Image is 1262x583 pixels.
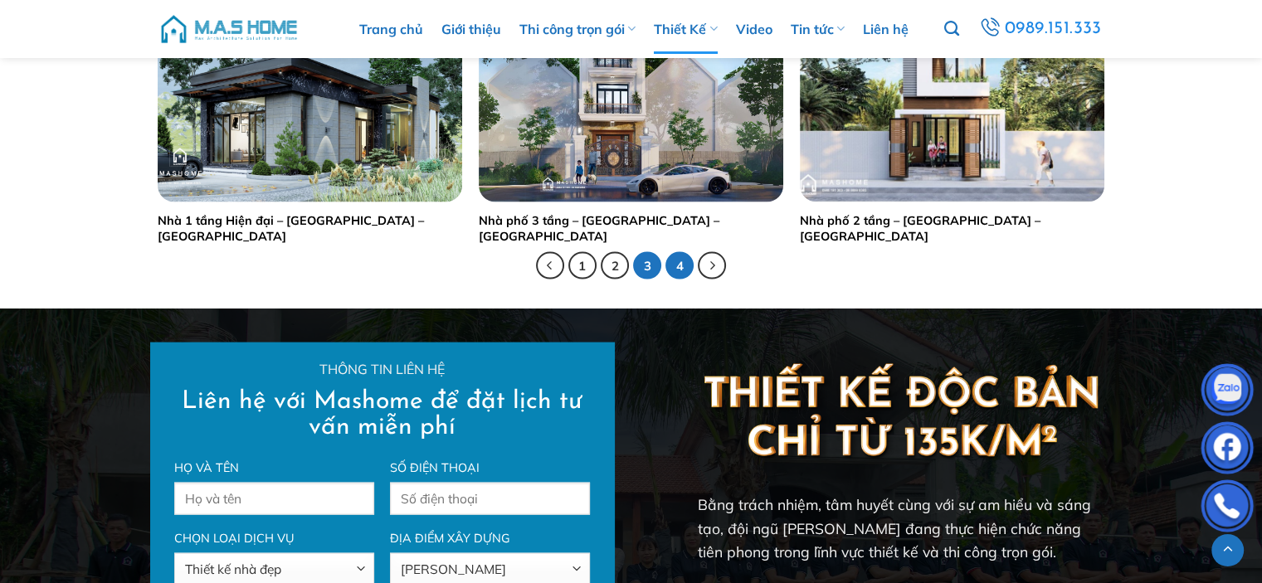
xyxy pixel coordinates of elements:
label: Họ và tên [174,459,373,478]
p: Thông tin liên hệ [174,359,589,381]
label: Địa điểm xây dựng [390,529,589,548]
img: Phone [1202,483,1252,533]
span: Bằng trách nhiệm, tâm huyết cùng với sự am hiểu và sáng tạo, đội ngũ [PERSON_NAME] đang thực hiện... [698,495,1091,561]
a: Tin tức [791,4,845,54]
a: Lên đầu trang [1211,534,1244,566]
a: Giới thiệu [441,4,501,54]
a: 0989.151.333 [973,13,1108,45]
a: Nhà phố 2 tầng – [GEOGRAPHIC_DATA] – [GEOGRAPHIC_DATA] [800,213,1104,244]
label: Số điện thoại [390,459,589,478]
img: Facebook [1202,425,1252,475]
h2: Liên hệ với Mashome để đặt lịch tư vấn miễn phí [174,389,589,440]
span: 0989.151.333 [1002,14,1105,44]
a: 4 [665,252,694,280]
a: Liên hệ [863,4,909,54]
label: Chọn loại dịch vụ [174,529,373,548]
span: 3 [633,252,661,280]
a: Trang chủ [359,4,423,54]
input: Họ và tên [174,483,373,515]
a: Video [736,4,772,54]
input: Số điện thoại [390,483,589,515]
a: Nhà 1 tầng Hiện đại – [GEOGRAPHIC_DATA] – [GEOGRAPHIC_DATA] [158,213,462,244]
img: M.A.S HOME – Tổng Thầu Thiết Kế Và Xây Nhà Trọn Gói [158,4,300,54]
img: Zalo [1202,367,1252,417]
a: Nhà phố 3 tầng – [GEOGRAPHIC_DATA] – [GEOGRAPHIC_DATA] [479,213,783,244]
a: Thi công trọn gói [519,4,636,54]
a: Thiết Kế [654,4,717,54]
a: 1 [568,252,597,280]
a: Tìm kiếm [943,12,958,46]
a: 2 [601,252,629,280]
